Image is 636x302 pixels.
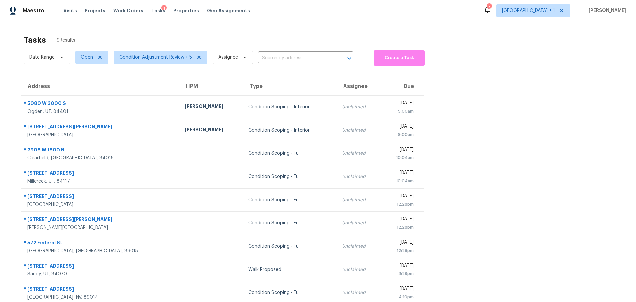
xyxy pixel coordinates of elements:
div: 572 Federal St [27,239,174,248]
div: 3:29pm [386,271,414,277]
div: Unclaimed [342,127,376,134]
th: Due [381,77,424,95]
div: [GEOGRAPHIC_DATA], NV, 89014 [27,294,174,301]
div: Condition Scoping - Full [248,220,331,226]
div: Sandy, UT, 84070 [27,271,174,277]
div: Condition Scoping - Full [248,150,331,157]
div: [DATE] [386,169,414,178]
div: [GEOGRAPHIC_DATA], [GEOGRAPHIC_DATA], 89015 [27,248,174,254]
div: [GEOGRAPHIC_DATA] [27,201,174,208]
div: 9:00am [386,108,414,115]
div: 12:28pm [386,224,414,231]
span: Maestro [23,7,44,14]
h2: Tasks [24,37,46,43]
span: Work Orders [113,7,143,14]
div: 1 [161,5,167,12]
div: [DATE] [386,146,414,154]
span: Create a Task [377,54,421,62]
div: [DATE] [386,123,414,131]
div: Unclaimed [342,289,376,296]
button: Create a Task [374,50,425,66]
span: [GEOGRAPHIC_DATA] + 1 [502,7,555,14]
div: 4:10pm [386,294,414,300]
div: 7 [487,4,491,11]
span: Visits [63,7,77,14]
span: Open [81,54,93,61]
span: Condition Adjustment Review + 5 [119,54,192,61]
span: Geo Assignments [207,7,250,14]
div: Unclaimed [342,266,376,273]
div: [STREET_ADDRESS] [27,286,174,294]
div: [DATE] [386,285,414,294]
div: [STREET_ADDRESS][PERSON_NAME] [27,216,174,224]
th: Type [243,77,336,95]
span: Assignee [218,54,238,61]
div: [PERSON_NAME][GEOGRAPHIC_DATA] [27,224,174,231]
span: [PERSON_NAME] [586,7,626,14]
div: Ogden, UT, 84401 [27,108,174,115]
div: Unclaimed [342,150,376,157]
div: 5080 W 3000 S [27,100,174,108]
div: [PERSON_NAME] [185,103,238,111]
div: 9:00am [386,131,414,138]
div: Condition Scoping - Full [248,243,331,250]
th: HPM [180,77,243,95]
div: Condition Scoping - Interior [248,104,331,110]
span: Properties [173,7,199,14]
div: [DATE] [386,262,414,271]
div: 2908 W 1800 N [27,147,174,155]
th: Assignee [337,77,381,95]
div: 12:28pm [386,247,414,254]
div: Unclaimed [342,220,376,226]
th: Address [21,77,180,95]
span: Tasks [151,8,165,13]
div: [GEOGRAPHIC_DATA] [27,132,174,138]
div: [DATE] [386,216,414,224]
div: [STREET_ADDRESS] [27,170,174,178]
span: Projects [85,7,105,14]
div: Condition Scoping - Interior [248,127,331,134]
div: 10:04am [386,154,414,161]
div: Unclaimed [342,197,376,203]
div: Millcreek, UT, 84117 [27,178,174,185]
div: [DATE] [386,239,414,247]
div: Condition Scoping - Full [248,173,331,180]
div: Condition Scoping - Full [248,289,331,296]
div: 10:04am [386,178,414,184]
div: 12:28pm [386,201,414,208]
div: [STREET_ADDRESS][PERSON_NAME] [27,123,174,132]
div: [STREET_ADDRESS] [27,193,174,201]
div: [DATE] [386,100,414,108]
div: Clearfield, [GEOGRAPHIC_DATA], 84015 [27,155,174,161]
span: 9 Results [57,37,75,44]
div: Walk Proposed [248,266,331,273]
div: [STREET_ADDRESS] [27,263,174,271]
button: Open [345,54,354,63]
input: Search by address [258,53,335,63]
div: [PERSON_NAME] [185,126,238,135]
div: Unclaimed [342,173,376,180]
div: Unclaimed [342,104,376,110]
div: Condition Scoping - Full [248,197,331,203]
span: Date Range [29,54,55,61]
div: Unclaimed [342,243,376,250]
div: [DATE] [386,193,414,201]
